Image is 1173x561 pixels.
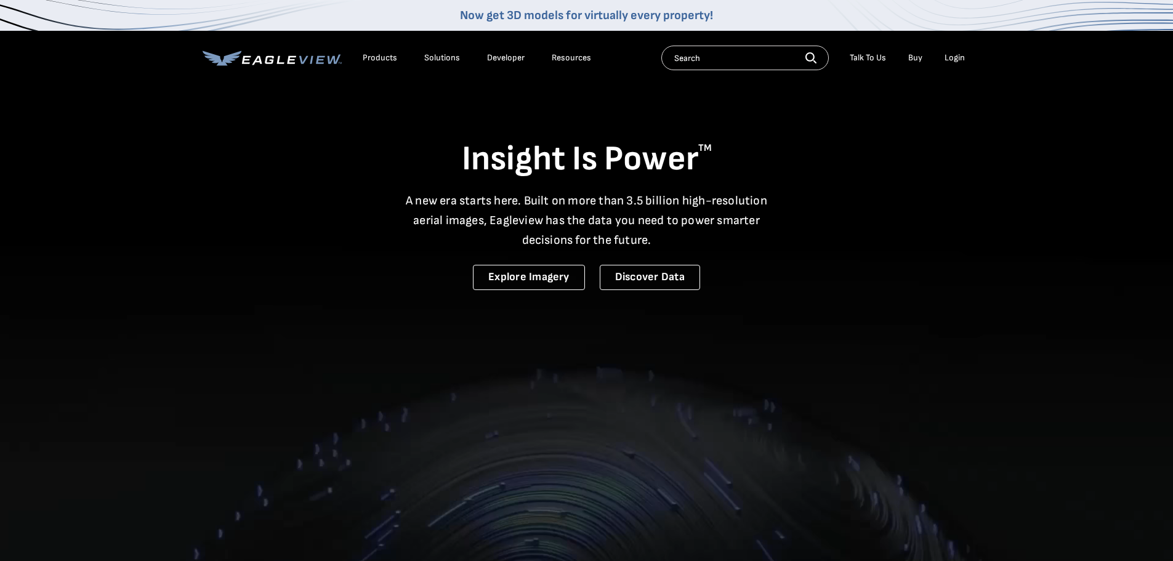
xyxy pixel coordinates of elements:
h1: Insight Is Power [203,138,971,181]
a: Discover Data [600,265,700,290]
sup: TM [698,142,712,154]
a: Now get 3D models for virtually every property! [460,8,713,23]
a: Explore Imagery [473,265,585,290]
p: A new era starts here. Built on more than 3.5 billion high-resolution aerial images, Eagleview ha... [398,191,775,250]
div: Solutions [424,52,460,63]
div: Login [945,52,965,63]
div: Products [363,52,397,63]
div: Resources [552,52,591,63]
div: Talk To Us [850,52,886,63]
input: Search [661,46,829,70]
a: Developer [487,52,525,63]
a: Buy [908,52,922,63]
